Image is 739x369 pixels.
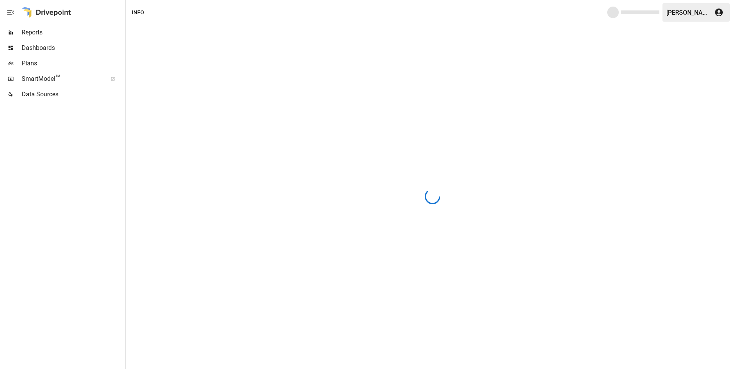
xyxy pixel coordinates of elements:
[22,59,124,68] span: Plans
[22,43,124,53] span: Dashboards
[22,90,124,99] span: Data Sources
[55,73,61,83] span: ™
[666,9,710,16] div: [PERSON_NAME]
[22,28,124,37] span: Reports
[22,74,102,84] span: SmartModel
